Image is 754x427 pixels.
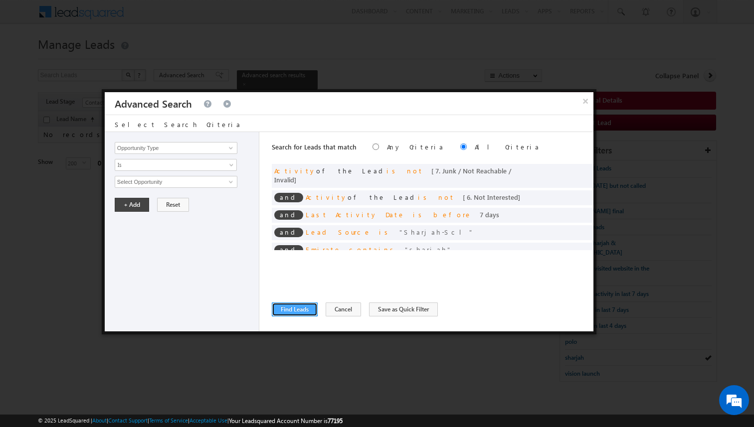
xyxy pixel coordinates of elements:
[387,142,444,151] label: Any Criteria
[475,142,540,151] label: All Criteria
[115,159,237,171] a: Is
[306,245,341,254] span: Emirate
[52,52,168,65] div: Chat with us now
[379,228,391,236] span: is
[274,166,511,184] span: of the Lead ]
[577,92,593,110] button: ×
[136,307,181,320] em: Start Chat
[189,417,227,424] a: Acceptable Use
[115,160,223,169] span: Is
[306,228,371,236] span: Lead Source
[399,228,474,236] span: Sharjah-Scl
[38,416,343,426] span: © 2025 LeadSquared | | | | |
[369,302,438,316] button: Save as Quick Filter
[272,302,318,316] button: Find Leads
[386,166,423,175] span: is not
[13,92,182,298] textarea: Type your message and hit 'Enter'
[272,142,357,151] span: Search for Leads that match
[108,417,148,424] a: Contact Support
[326,302,361,316] button: Cancel
[274,166,316,175] span: Activity
[274,245,303,255] span: and
[274,210,303,220] span: and
[405,245,452,254] span: sharjah
[413,210,472,219] span: is before
[115,120,241,129] span: Select Search Criteria
[274,228,303,237] span: and
[115,198,149,212] button: + Add
[463,193,518,201] span: [ 6. Not Interested
[418,193,455,201] span: is not
[306,210,405,219] span: Last Activity Date
[115,92,192,115] h3: Advanced Search
[115,142,237,154] input: Type to Search
[223,143,236,153] a: Show All Items
[164,5,188,29] div: Minimize live chat window
[115,176,237,188] input: Type to Search
[17,52,42,65] img: d_60004797649_company_0_60004797649
[92,417,107,424] a: About
[157,198,189,212] button: Reset
[223,177,236,187] a: Show All Items
[274,193,303,202] span: and
[229,417,343,425] span: Your Leadsquared Account Number is
[349,245,397,254] span: contains
[274,166,511,184] span: [ 7. Junk / Not Reachable / Invalid
[480,210,499,219] span: 7 days
[306,193,348,201] span: Activity
[149,417,188,424] a: Terms of Service
[306,193,526,201] span: of the Lead ]
[328,417,343,425] span: 77195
